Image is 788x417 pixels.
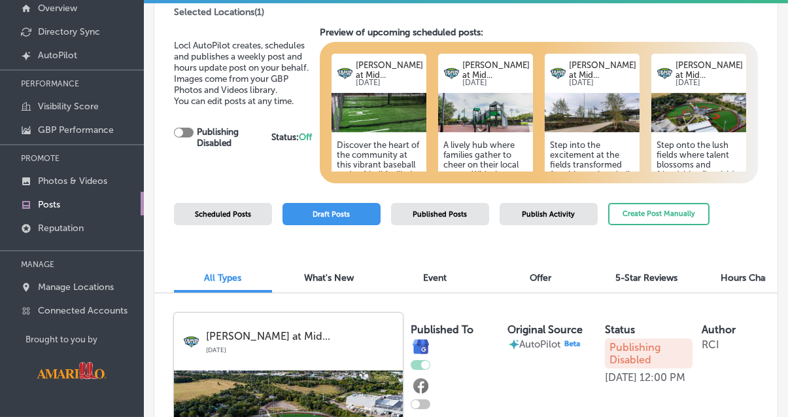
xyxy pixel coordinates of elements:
h5: Step onto the lush fields where talent blossoms and friendships flourish! With top-notch amenitie... [657,140,741,287]
h5: Step into the excitement at the fields transformed for ultimate baseball and softball fun! With m... [550,140,634,287]
p: Photos & Videos [38,175,107,187]
img: Beta [561,338,584,348]
span: Scheduled Posts [195,210,251,219]
p: [DATE] [676,80,743,86]
span: Off [299,132,312,143]
span: Offer [530,272,552,283]
span: 5-Star Reviews [616,272,678,283]
p: [PERSON_NAME] at Mid... [676,60,743,80]
img: 17514927696bcdc400-c361-4524-9984-f9bb21b68060_2024-10-08.jpg [651,93,746,132]
p: Manage Locations [38,281,114,293]
p: Publishing Disabled [605,338,693,369]
p: Overview [38,3,77,14]
p: Connected Accounts [38,305,128,316]
p: AutoPilot [520,338,584,350]
span: All Types [205,272,242,283]
p: Reputation [38,223,84,234]
span: Hours Changes [721,272,785,283]
p: [PERSON_NAME] at Mid... [569,60,636,80]
img: logo [657,65,673,81]
img: 175149275818a84942-89b3-4b9b-89e7-99d4e204b7a8_2024-10-08.jpg [332,93,426,132]
h3: Preview of upcoming scheduled posts: [320,27,758,38]
span: Published Posts [413,210,468,219]
img: autopilot-icon [508,338,520,350]
span: Draft Posts [313,210,351,219]
img: logo [337,65,353,81]
strong: Status: [271,132,312,143]
p: Posts [38,199,60,210]
p: GBP Performance [38,124,114,136]
p: 12:00 PM [640,371,685,384]
p: RCI [702,338,720,351]
label: Author [702,323,736,336]
label: Published To [411,323,473,336]
p: [PERSON_NAME] at Mid... [206,331,394,342]
img: 17514927654e8c99b0-fb2a-43b1-93c6-343b556b50e7_2024-10-08.jpg [438,93,533,132]
p: [DATE] [206,342,394,354]
p: [DATE] [462,80,530,86]
strong: Publishing Disabled [197,126,239,149]
img: logo [443,65,460,81]
label: Original Source [508,323,583,336]
p: [PERSON_NAME] at Mid... [462,60,530,80]
h5: Discover the heart of the community at this vibrant baseball and softball facility! From youth le... [337,140,421,287]
button: Create Post Manually [608,203,710,226]
img: 1751492771e94f91e7-9c44-44a2-a980-c2552deecd67_2024-10-08.jpg [545,93,640,132]
p: Visibility Score [38,101,99,112]
p: [PERSON_NAME] at Mid... [356,60,423,80]
span: What's New [304,272,354,283]
h5: A lively hub where families gather to cheer on their local teams. With three modern synthetic tur... [443,140,528,287]
span: Publish Activity [522,210,575,219]
p: AutoPilot [38,50,77,61]
img: Visit Amarillo [26,352,117,389]
p: [DATE] [356,80,423,86]
img: logo [550,65,566,81]
span: You can edit posts at any time. [174,96,294,107]
p: [DATE] [569,80,636,86]
span: Event [423,272,447,283]
p: Directory Sync [38,26,100,37]
img: logo [183,333,199,350]
p: Brought to you by [26,335,144,344]
span: Locl AutoPilot creates, schedules and publishes a weekly post and hours update post on your behal... [174,40,309,96]
p: Selected Locations ( 1 ) [174,1,264,18]
p: [DATE] [605,371,637,384]
label: Status [605,323,635,336]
